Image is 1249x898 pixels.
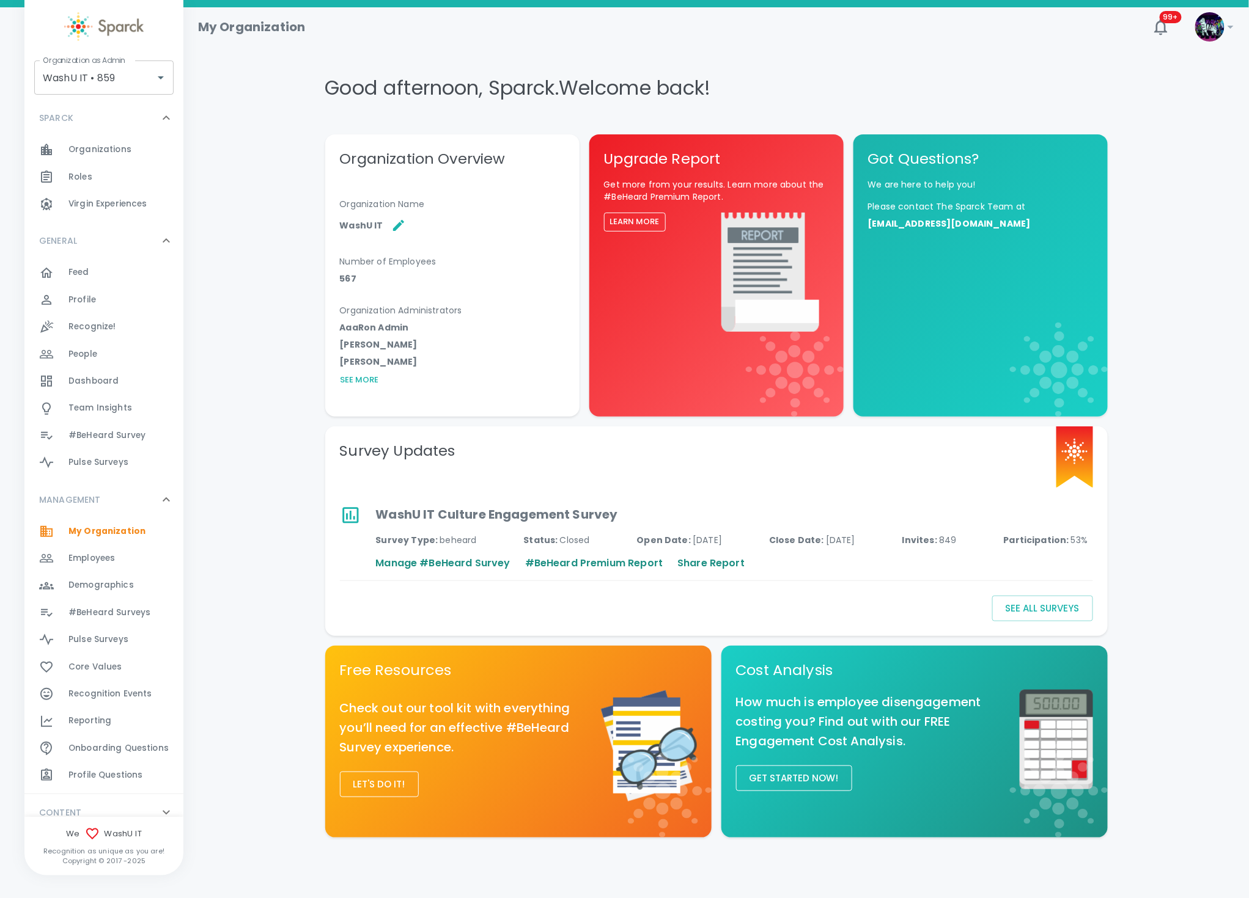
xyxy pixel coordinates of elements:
p: We are here to help you! [868,178,1093,191]
p: Please contact The Sparck Team at [868,200,1093,213]
p: Organization Name [340,198,565,210]
p: [PERSON_NAME] [340,356,418,368]
span: My Organization [68,525,146,538]
img: logo [1010,323,1108,417]
a: People [24,341,183,368]
p: Participation : [1004,534,1088,546]
span: Virgin Experiences [68,198,147,210]
img: Picture of Sparck [1195,12,1225,42]
button: Get started now! [736,765,852,791]
a: Sparck logo [24,12,183,41]
a: #BeHeard Survey [24,422,183,449]
p: Copyright © 2017 - 2025 [24,856,183,866]
span: Core Values [68,661,122,673]
span: Roles [68,171,92,183]
div: GENERAL [24,222,183,259]
span: Closed [560,534,590,546]
div: GENERAL [24,259,183,481]
a: Profile Questions [24,762,183,789]
p: MANAGEMENT [39,494,101,506]
a: Demographics [24,572,183,599]
img: Report icon [600,690,697,801]
a: Onboarding Questions [24,735,183,762]
button: 99+ [1146,12,1176,42]
a: [EMAIL_ADDRESS][DOMAIN_NAME] [868,217,1093,230]
span: Recognition Events [68,688,152,700]
a: Virgin Experiences [24,191,183,217]
img: logo [614,743,712,838]
a: Profile [24,287,183,313]
span: #BeHeard Survey [68,429,146,442]
a: Core Values [24,654,183,681]
label: Organization as Admin [43,55,125,65]
a: My Organization [24,518,183,545]
span: Pulse Surveys [68,633,128,646]
p: [PERSON_NAME] [340,338,418,351]
p: Free Resources [340,660,697,680]
img: Sparck logo [64,12,144,41]
a: Team Insights [24,395,183,422]
a: #BeHeard Surveys [24,599,183,626]
h6: Check out our tool kit with everything you’ll need for an effective #BeHeard Survey experience. [340,698,591,757]
span: beheard [440,534,476,546]
p: Get more from your results. Learn more about the #BeHeard Premium Report. [604,178,829,203]
p: Upgrade Report [604,149,829,169]
h6: How much is employee disengagement costing you? Find out with our FREE Engagement Cost Analysis. [736,692,1010,751]
a: Pulse Surveys [24,626,183,653]
span: Recognize! [68,321,116,333]
div: Dashboard [24,368,183,395]
button: See More [340,373,379,387]
a: Employees [24,545,183,572]
h1: My Organization [198,17,305,37]
span: #BeHeard Surveys [68,607,150,619]
a: Feed [24,259,183,286]
p: Survey Type : [376,534,477,546]
h5: Organization Overview [340,149,565,169]
div: CONTENT [24,794,183,831]
a: Manage #BeHeard Survey [376,556,510,571]
span: Onboarding Questions [68,742,169,754]
button: Open [152,69,169,86]
a: Pulse Surveys [24,449,183,476]
p: CONTENT [39,806,81,819]
img: Report icon [721,213,819,332]
div: MANAGEMENT [24,481,183,518]
p: 567 [340,272,356,285]
span: Pulse Surveys [68,456,128,469]
a: Reporting [24,707,183,734]
h4: Good afternoon , Sparck . Welcome back! [325,76,1108,100]
h5: Survey Updates [340,441,1093,461]
a: Learn More [604,214,666,228]
span: 99+ [1160,11,1182,23]
span: [DATE] [826,534,855,546]
p: GENERAL [39,235,77,247]
p: Status : [524,534,590,546]
p: Cost Analysis [736,660,1093,680]
p: Share Report [677,556,745,571]
a: Organizations [24,136,183,163]
a: Let's do it! [340,777,419,791]
a: Roles [24,164,183,191]
button: See all Surveys [992,596,1093,621]
img: logo [746,323,844,417]
a: #BeHeard Premium Report [525,556,663,571]
a: Recognition Events [24,681,183,707]
p: AaaRon Admin [340,321,418,334]
a: Recognize! [24,313,183,340]
img: logo [1010,743,1108,838]
span: Employees [68,552,115,564]
span: Profile [68,294,96,306]
p: Organization Administrators [340,304,565,316]
img: Sparck logo [1062,439,1088,464]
